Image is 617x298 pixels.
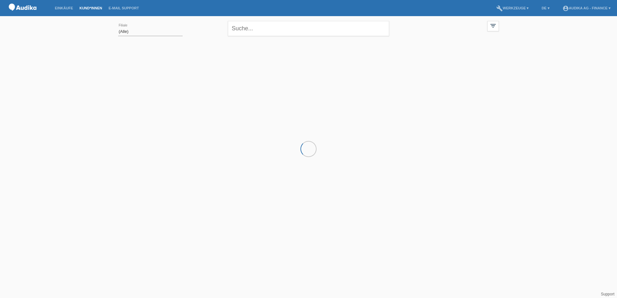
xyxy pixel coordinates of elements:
[601,292,614,296] a: Support
[562,5,569,12] i: account_circle
[493,6,532,10] a: buildWerkzeuge ▾
[538,6,552,10] a: DE ▾
[490,22,497,29] i: filter_list
[496,5,503,12] i: build
[106,6,142,10] a: E-Mail Support
[228,21,389,36] input: Suche...
[6,13,39,17] a: POS — MF Group
[559,6,614,10] a: account_circleAudika AG - Finance ▾
[76,6,105,10] a: Kund*innen
[52,6,76,10] a: Einkäufe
